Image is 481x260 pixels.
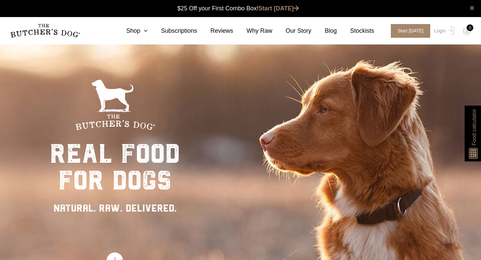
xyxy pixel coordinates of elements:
[470,4,474,12] a: close
[272,26,311,35] a: Our Story
[467,24,473,31] div: 0
[337,26,374,35] a: Stockists
[391,24,430,38] span: Start [DATE]
[50,140,180,194] div: real food for dogs
[470,109,478,145] span: Food calculator
[197,26,233,35] a: Reviews
[463,27,471,35] img: TBD_Cart-Empty.png
[259,5,299,12] a: Start [DATE]
[50,201,180,216] div: NATURAL. RAW. DELIVERED.
[311,26,337,35] a: Blog
[433,24,454,38] a: Login
[148,26,197,35] a: Subscriptions
[113,26,148,35] a: Shop
[233,26,272,35] a: Why Raw
[384,24,433,38] a: Start [DATE]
